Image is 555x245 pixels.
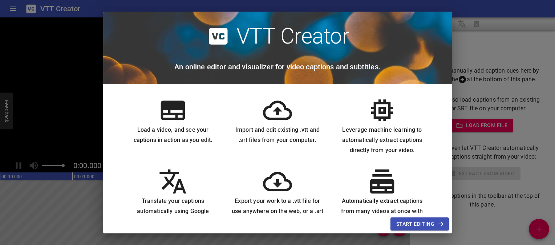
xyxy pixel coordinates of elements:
[126,125,219,145] h6: Load a video, and see your captions in action as you edit.
[336,196,429,226] h6: Automatically extract captions from many videos at once with Batch Transcribe
[336,125,429,155] h6: Leverage machine learning to automatically extract captions directly from your video.
[236,23,349,49] h2: VTT Creator
[231,125,324,145] h6: Import and edit existing .vtt and .srt files from your computer.
[231,196,324,226] h6: Export your work to a .vtt file for use anywhere on the web, or a .srt file for use offline.
[174,61,381,73] h6: An online editor and visualizer for video captions and subtitles.
[126,196,219,226] h6: Translate your captions automatically using Google Translate.
[396,220,443,229] span: Start Editing
[390,217,449,231] button: Start Editing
